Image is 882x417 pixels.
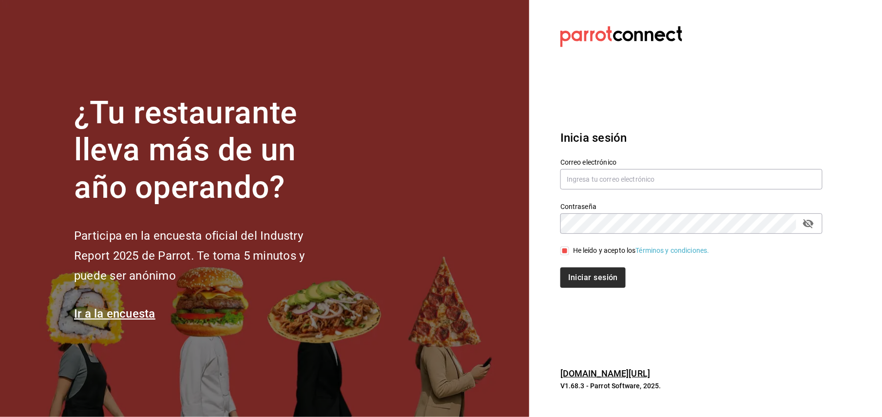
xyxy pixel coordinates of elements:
[560,267,626,288] button: Iniciar sesión
[560,381,823,391] p: V1.68.3 - Parrot Software, 2025.
[74,95,337,207] h1: ¿Tu restaurante lleva más de un año operando?
[74,307,155,321] a: Ir a la encuesta
[560,129,823,147] h3: Inicia sesión
[560,169,823,190] input: Ingresa tu correo electrónico
[560,203,823,210] label: Contraseña
[560,159,823,166] label: Correo electrónico
[800,215,817,232] button: passwordField
[74,226,337,285] h2: Participa en la encuesta oficial del Industry Report 2025 de Parrot. Te toma 5 minutos y puede se...
[573,246,709,256] div: He leído y acepto los
[560,368,650,379] a: [DOMAIN_NAME][URL]
[636,246,709,254] a: Términos y condiciones.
